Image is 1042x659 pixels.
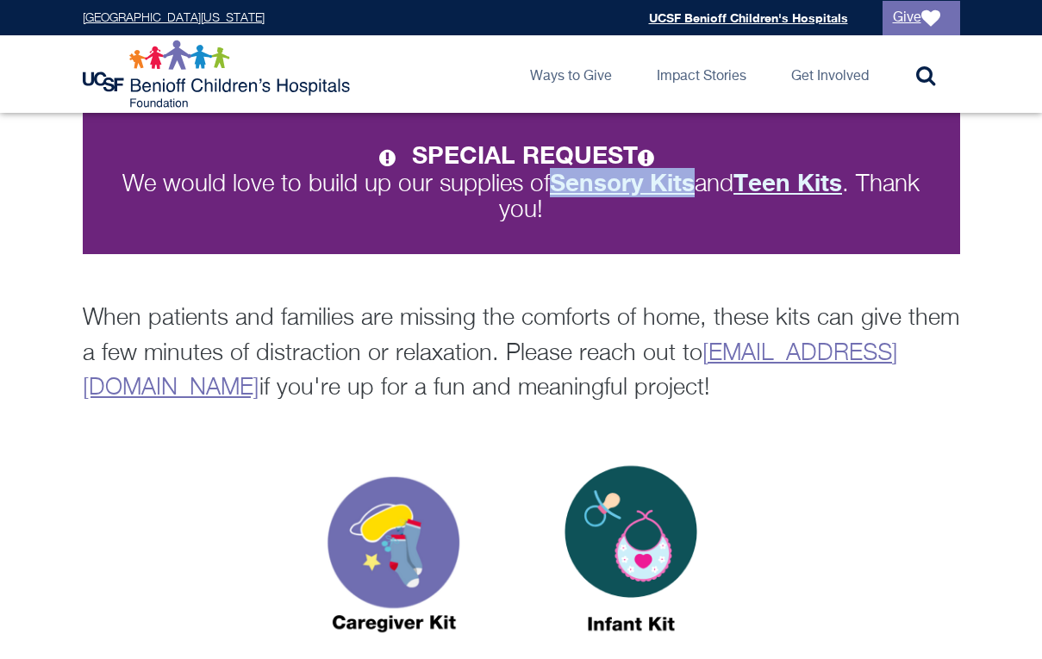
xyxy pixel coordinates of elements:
a: Impact Stories [643,35,760,113]
a: UCSF Benioff Children's Hospitals [649,10,848,25]
strong: Teen Kits [733,168,842,196]
a: Get Involved [777,35,883,113]
a: Teen Kits [733,172,842,196]
a: Give [883,1,960,35]
a: Sensory Kits [550,172,695,196]
strong: Sensory Kits [550,168,695,196]
strong: SPECIAL REQUEST [412,140,664,169]
p: When patients and families are missing the comforts of home, these kits can give them a few minut... [83,302,960,407]
a: [GEOGRAPHIC_DATA][US_STATE] [83,12,265,24]
a: Ways to Give [516,35,626,113]
img: Logo for UCSF Benioff Children's Hospitals Foundation [83,40,354,109]
p: We would love to build up our supplies of and . Thank you! [114,142,929,223]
